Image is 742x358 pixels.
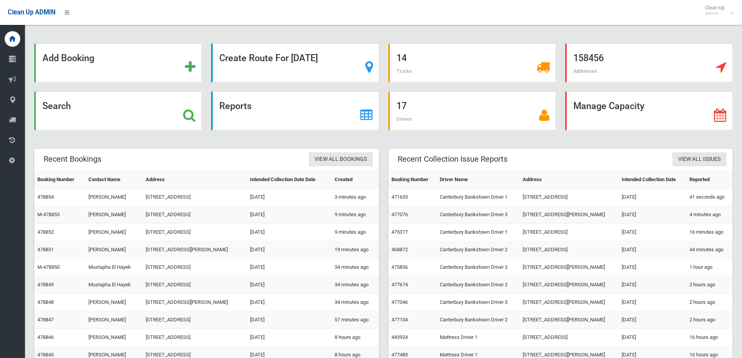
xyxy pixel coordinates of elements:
[701,5,732,16] span: Clean Up
[437,241,520,259] td: Canterbury Bankstown Driver 2
[37,264,60,270] a: M-478850
[520,224,619,241] td: [STREET_ADDRESS]
[619,329,686,346] td: [DATE]
[211,44,379,82] a: Create Route For [DATE]
[85,329,143,346] td: [PERSON_NAME]
[37,317,54,323] a: 478847
[247,259,331,276] td: [DATE]
[391,334,408,340] a: 443924
[686,294,733,311] td: 2 hours ago
[391,264,408,270] a: 475856
[520,171,619,189] th: Address
[686,224,733,241] td: 16 minutes ago
[391,352,408,358] a: 477483
[437,206,520,224] td: Canterbury Bankstown Driver 3
[143,276,247,294] td: [STREET_ADDRESS]
[686,276,733,294] td: 2 hours ago
[437,259,520,276] td: Canterbury Bankstown Driver 2
[573,53,604,63] strong: 158456
[37,334,54,340] a: 478846
[85,224,143,241] td: [PERSON_NAME]
[143,171,247,189] th: Address
[686,329,733,346] td: 16 hours ago
[143,206,247,224] td: [STREET_ADDRESS]
[247,294,331,311] td: [DATE]
[309,152,373,167] a: View All Bookings
[391,282,408,287] a: 477674
[143,294,247,311] td: [STREET_ADDRESS][PERSON_NAME]
[388,92,556,130] a: 17 Drivers
[331,241,379,259] td: 19 minutes ago
[520,329,619,346] td: [STREET_ADDRESS]
[437,224,520,241] td: Canterbury Bankstown Driver 1
[37,352,54,358] a: 478845
[37,229,54,235] a: 478852
[565,44,733,82] a: 158456 Addresses
[388,171,437,189] th: Booking Number
[686,206,733,224] td: 4 minutes ago
[388,44,556,82] a: 14 Trucks
[85,206,143,224] td: [PERSON_NAME]
[34,171,85,189] th: Booking Number
[247,241,331,259] td: [DATE]
[619,294,686,311] td: [DATE]
[42,101,71,111] strong: Search
[672,152,726,167] a: View All Issues
[437,276,520,294] td: Canterbury Bankstown Driver 2
[437,189,520,206] td: Canterbury Bankstown Driver 1
[34,152,111,167] header: Recent Bookings
[391,299,408,305] a: 477046
[219,53,318,63] strong: Create Route For [DATE]
[8,9,55,16] span: Clean Up ADMIN
[37,282,54,287] a: 478849
[520,294,619,311] td: [STREET_ADDRESS][PERSON_NAME]
[686,259,733,276] td: 1 hour ago
[247,311,331,329] td: [DATE]
[565,92,733,130] a: Manage Capacity
[391,247,408,252] a: 468872
[331,189,379,206] td: 3 minutes ago
[331,206,379,224] td: 9 minutes ago
[85,171,143,189] th: Contact Name
[619,276,686,294] td: [DATE]
[247,329,331,346] td: [DATE]
[331,259,379,276] td: 34 minutes ago
[619,241,686,259] td: [DATE]
[331,311,379,329] td: 57 minutes ago
[34,44,202,82] a: Add Booking
[686,189,733,206] td: 41 seconds ago
[437,329,520,346] td: Mattress Driver 1
[247,206,331,224] td: [DATE]
[143,259,247,276] td: [STREET_ADDRESS]
[573,101,644,111] strong: Manage Capacity
[85,241,143,259] td: [PERSON_NAME]
[520,276,619,294] td: [STREET_ADDRESS][PERSON_NAME]
[391,317,408,323] a: 477104
[686,241,733,259] td: 44 minutes ago
[520,259,619,276] td: [STREET_ADDRESS][PERSON_NAME]
[85,294,143,311] td: [PERSON_NAME]
[34,92,202,130] a: Search
[143,224,247,241] td: [STREET_ADDRESS]
[331,329,379,346] td: 8 hours ago
[37,299,54,305] a: 478848
[247,171,331,189] th: Intended Collection Date Date
[573,68,597,74] span: Addresses
[619,171,686,189] th: Intended Collection Date
[211,92,379,130] a: Reports
[437,171,520,189] th: Driver Name
[619,311,686,329] td: [DATE]
[705,11,724,16] small: Admin
[85,276,143,294] td: Mustapha El Hayek
[42,53,94,63] strong: Add Booking
[397,53,407,63] strong: 14
[143,329,247,346] td: [STREET_ADDRESS]
[85,189,143,206] td: [PERSON_NAME]
[143,189,247,206] td: [STREET_ADDRESS]
[143,241,247,259] td: [STREET_ADDRESS][PERSON_NAME]
[391,194,408,200] a: 471633
[686,311,733,329] td: 2 hours ago
[520,241,619,259] td: [STREET_ADDRESS]
[388,152,517,167] header: Recent Collection Issue Reports
[247,224,331,241] td: [DATE]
